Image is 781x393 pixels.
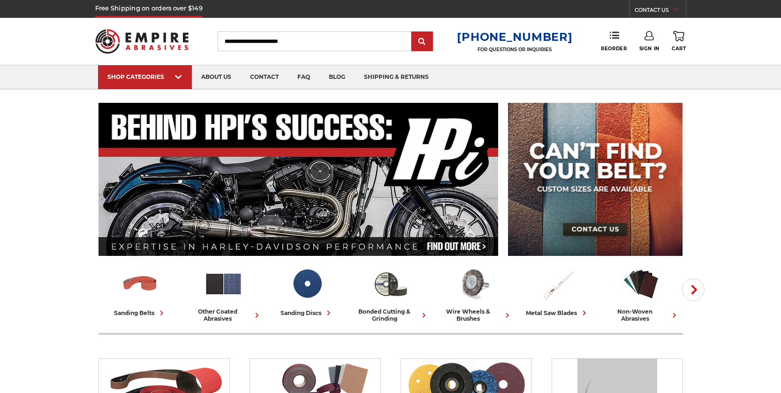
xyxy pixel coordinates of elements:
a: metal saw blades [520,264,596,318]
a: bonded cutting & grinding [353,264,429,322]
span: Sign In [639,46,660,52]
div: SHOP CATEGORIES [107,73,182,80]
img: Bonded Cutting & Grinding [371,264,410,303]
img: Other Coated Abrasives [204,264,243,303]
a: blog [319,65,355,89]
a: Reorder [601,31,627,51]
p: FOR QUESTIONS OR INQUIRIES [457,46,572,53]
a: about us [192,65,241,89]
div: sanding belts [114,308,167,318]
div: other coated abrasives [186,308,262,322]
a: other coated abrasives [186,264,262,322]
img: Banner for an interview featuring Horsepower Inc who makes Harley performance upgrades featured o... [99,103,499,256]
a: [PHONE_NUMBER] [457,30,572,44]
img: Non-woven Abrasives [622,264,660,303]
div: bonded cutting & grinding [353,308,429,322]
a: wire wheels & brushes [436,264,512,322]
img: Metal Saw Blades [538,264,577,303]
img: promo banner for custom belts. [508,103,682,256]
button: Next [682,278,705,301]
span: Cart [672,46,686,52]
img: Wire Wheels & Brushes [455,264,493,303]
a: contact [241,65,288,89]
img: Empire Abrasives [95,23,189,60]
span: Reorder [601,46,627,52]
div: sanding discs [281,308,334,318]
a: non-woven abrasives [603,264,679,322]
a: faq [288,65,319,89]
div: metal saw blades [526,308,589,318]
img: Sanding Belts [121,264,159,303]
img: Sanding Discs [288,264,326,303]
a: sanding discs [269,264,345,318]
a: Cart [672,31,686,52]
a: CONTACT US [635,5,686,18]
a: shipping & returns [355,65,438,89]
input: Submit [413,32,432,51]
a: sanding belts [102,264,178,318]
div: wire wheels & brushes [436,308,512,322]
div: non-woven abrasives [603,308,679,322]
